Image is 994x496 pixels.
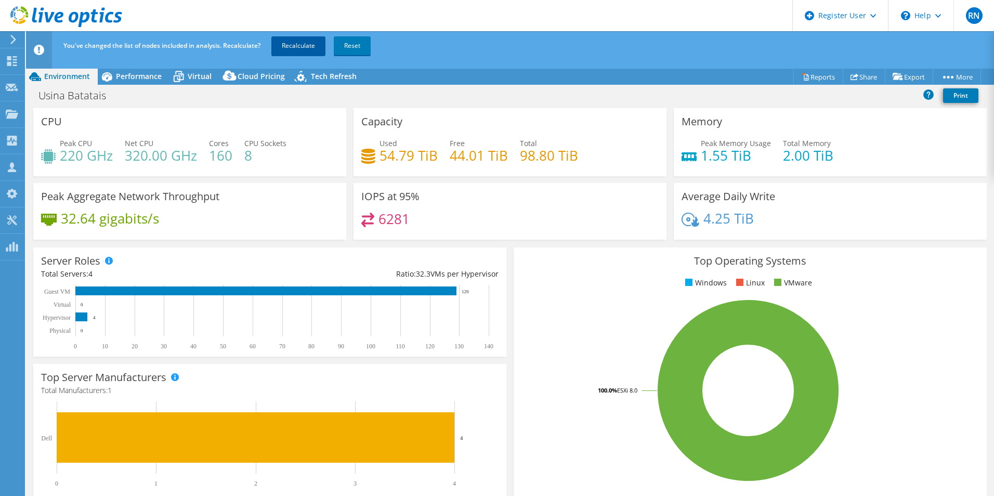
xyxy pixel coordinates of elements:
span: 32.3 [416,269,430,279]
div: Total Servers: [41,268,270,280]
span: Environment [44,71,90,81]
text: 50 [220,343,226,350]
h3: IOPS at 95% [361,191,420,202]
text: 129 [462,289,469,294]
text: 1 [154,480,158,487]
text: Physical [49,327,71,334]
text: 10 [102,343,108,350]
text: 4 [460,435,463,441]
h4: 2.00 TiB [783,150,833,161]
text: 0 [55,480,58,487]
span: 1 [108,385,112,395]
li: Windows [683,277,727,289]
h4: 32.64 gigabits/s [61,213,159,224]
span: Cores [209,138,229,148]
h4: 1.55 TiB [701,150,771,161]
h3: Server Roles [41,255,100,267]
h3: Memory [682,116,722,127]
div: Ratio: VMs per Hypervisor [270,268,499,280]
span: Virtual [188,71,212,81]
h4: 8 [244,150,286,161]
svg: \n [901,11,910,20]
span: Tech Refresh [311,71,357,81]
a: More [933,69,981,85]
text: 2 [254,480,257,487]
tspan: ESXi 8.0 [617,386,637,394]
text: 110 [396,343,405,350]
text: 0 [74,343,77,350]
a: Recalculate [271,36,325,55]
text: 20 [132,343,138,350]
span: You've changed the list of nodes included in analysis. Recalculate? [63,41,260,50]
span: Used [380,138,397,148]
text: Guest VM [44,288,70,295]
text: 60 [250,343,256,350]
text: 70 [279,343,285,350]
span: Net CPU [125,138,153,148]
h3: Capacity [361,116,402,127]
text: 4 [93,315,96,320]
text: 4 [453,480,456,487]
h3: Top Operating Systems [521,255,979,267]
li: Linux [734,277,765,289]
text: 0 [81,302,83,307]
a: Export [885,69,933,85]
span: Total [520,138,537,148]
span: 4 [88,269,93,279]
text: 140 [484,343,493,350]
h4: 6281 [378,213,410,225]
a: Reports [793,69,843,85]
span: Free [450,138,465,148]
h4: 54.79 TiB [380,150,438,161]
span: Total Memory [783,138,831,148]
h3: Average Daily Write [682,191,775,202]
h3: Peak Aggregate Network Throughput [41,191,219,202]
li: VMware [771,277,812,289]
h4: 320.00 GHz [125,150,197,161]
h4: 220 GHz [60,150,113,161]
span: Cloud Pricing [238,71,285,81]
text: Virtual [54,301,71,308]
h4: Total Manufacturers: [41,385,499,396]
text: 30 [161,343,167,350]
span: Peak CPU [60,138,92,148]
h3: CPU [41,116,62,127]
h4: 160 [209,150,232,161]
text: Dell [41,435,52,442]
text: Hypervisor [43,314,71,321]
text: 80 [308,343,315,350]
text: 90 [338,343,344,350]
h3: Top Server Manufacturers [41,372,166,383]
span: RN [966,7,983,24]
span: CPU Sockets [244,138,286,148]
text: 120 [425,343,435,350]
tspan: 100.0% [598,386,617,394]
h4: 44.01 TiB [450,150,508,161]
text: 40 [190,343,197,350]
text: 3 [354,480,357,487]
h1: Usina Batatais [34,90,122,101]
text: 130 [454,343,464,350]
span: Performance [116,71,162,81]
a: Share [843,69,885,85]
h4: 98.80 TiB [520,150,578,161]
h4: 4.25 TiB [703,213,754,224]
a: Print [943,88,978,103]
span: Peak Memory Usage [701,138,771,148]
text: 100 [366,343,375,350]
text: 0 [81,328,83,333]
a: Reset [334,36,371,55]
